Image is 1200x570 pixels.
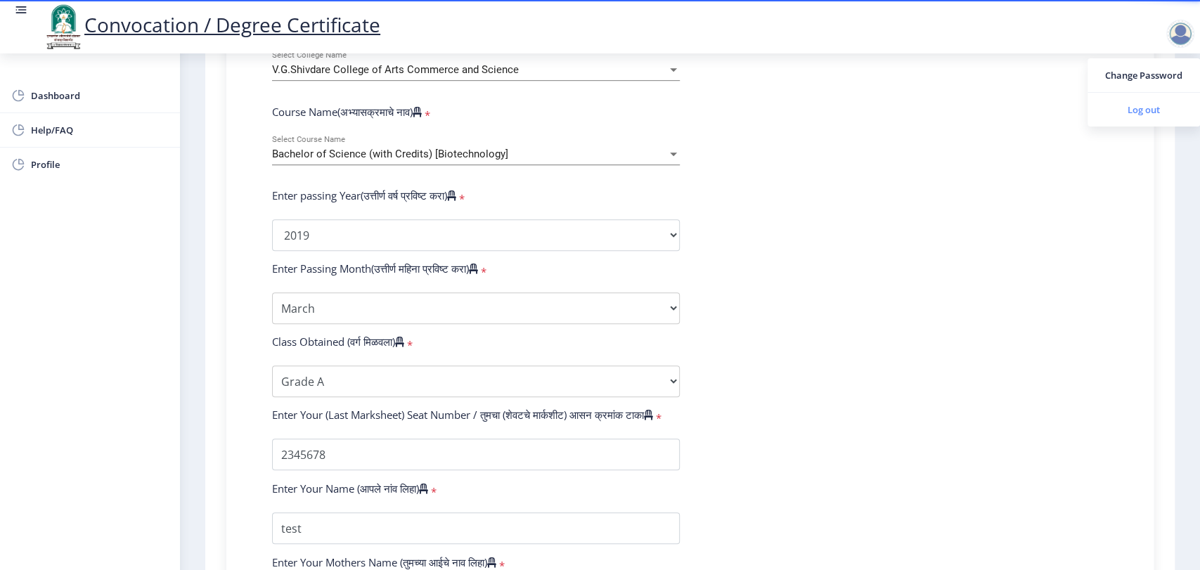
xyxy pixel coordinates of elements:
[1088,93,1200,127] a: Log out
[272,148,508,160] span: Bachelor of Science (with Credits) [Biotechnology]
[31,122,169,138] span: Help/FAQ
[42,11,380,38] a: Convocation / Degree Certificate
[272,105,422,119] label: Course Name(अभ्यासक्रमाचे नाव)
[272,188,456,202] label: Enter passing Year(उत्तीर्ण वर्ष प्रविष्ट करा)
[31,87,169,104] span: Dashboard
[272,512,680,544] input: Enter Your Name
[42,3,84,51] img: logo
[1099,67,1189,84] span: Change Password
[31,156,169,173] span: Profile
[272,63,519,76] span: V.G.Shivdare College of Arts Commerce and Science
[272,335,404,349] label: Class Obtained (वर्ग मिळवला)
[1099,101,1189,118] span: Log out
[1088,58,1200,92] a: Change Password
[272,555,496,569] label: Enter Your Mothers Name (तुमच्या आईचे नाव लिहा)
[272,408,653,422] label: Enter Your (Last Marksheet) Seat Number / तुमचा (शेवटचे मार्कशीट) आसन क्रमांक टाका
[272,481,428,495] label: Enter Your Name (आपले नांव लिहा)
[272,439,680,470] input: Enter Your Seat Number
[272,261,478,276] label: Enter Passing Month(उत्तीर्ण महिना प्रविष्ट करा)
